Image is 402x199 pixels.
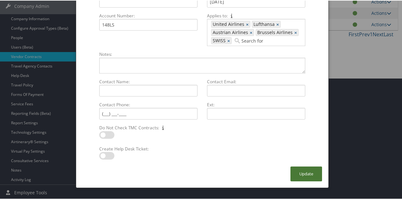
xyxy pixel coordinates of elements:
[256,29,293,35] span: Brussels Airlines
[207,107,305,119] input: Ext:
[99,18,198,30] input: Account Number:
[99,57,305,73] textarea: Notes:
[290,166,322,181] button: Update
[204,12,308,18] label: Applies to:
[250,29,254,35] a: ×
[97,78,200,84] label: Contact Name:
[97,101,200,107] label: Contact Phone:
[211,29,248,35] span: Austrian Airlines
[204,78,308,84] label: Contact Email:
[97,145,200,151] label: Create Help Desk Ticket:
[97,50,308,57] label: Notes:
[97,12,200,18] label: Account Number:
[246,20,250,27] a: ×
[252,20,275,27] span: Lufthansa
[204,101,308,107] label: Ext:
[99,84,198,96] input: Contact Name:
[233,37,269,43] input: Applies to: United Airlines×Lufthansa×Austrian Airlines×Brussels Airlines×SWISS×
[276,20,280,27] a: ×
[97,124,200,130] label: Do Not Check TMC Contracts:
[211,20,244,27] span: United Airlines
[227,37,231,43] a: ×
[211,37,226,43] span: SWISS
[294,29,298,35] a: ×
[207,84,305,96] input: Contact Email:
[99,107,198,119] input: Contact Phone:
